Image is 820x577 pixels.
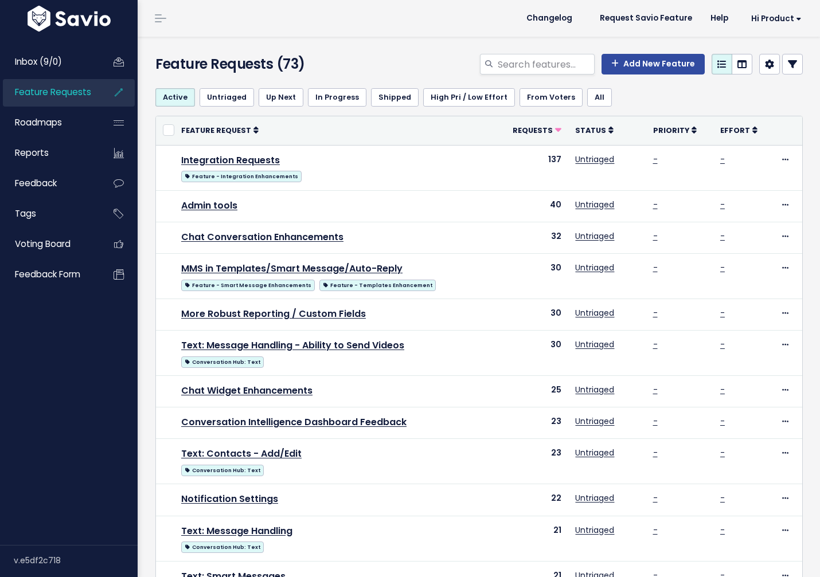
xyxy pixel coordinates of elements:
[371,88,419,107] a: Shipped
[575,384,614,395] a: Untriaged
[737,10,811,28] a: Hi Product
[720,339,725,350] a: -
[497,54,595,74] input: Search features...
[181,154,280,167] a: Integration Requests
[720,307,725,319] a: -
[720,199,725,210] a: -
[526,14,572,22] span: Changelog
[181,354,264,368] a: Conversation Hub: Text
[15,116,62,128] span: Roadmaps
[495,253,568,299] td: 30
[720,125,750,135] span: Effort
[653,339,658,350] a: -
[720,415,725,427] a: -
[15,207,36,219] span: Tags
[15,177,57,189] span: Feedback
[720,524,725,536] a: -
[653,154,658,165] a: -
[3,140,95,166] a: Reports
[181,492,278,505] a: Notification Settings
[181,524,292,537] a: Text: Message Handling
[495,516,568,561] td: 21
[15,147,49,159] span: Reports
[3,170,95,197] a: Feedback
[575,524,614,536] a: Untriaged
[319,277,436,292] a: Feature - Templates Enhancement
[653,524,658,536] a: -
[720,262,725,273] a: -
[259,88,303,107] a: Up Next
[25,6,114,32] img: logo-white.9d6f32f41409.svg
[3,79,95,105] a: Feature Requests
[15,268,80,280] span: Feedback form
[15,86,91,98] span: Feature Requests
[495,439,568,484] td: 23
[653,124,697,136] a: Priority
[751,14,802,23] span: Hi Product
[653,230,658,242] a: -
[181,462,264,477] a: Conversation Hub: Text
[3,261,95,288] a: Feedback form
[155,54,360,74] h4: Feature Requests (73)
[720,384,725,395] a: -
[575,262,614,273] a: Untriaged
[701,10,737,27] a: Help
[181,415,407,429] a: Conversation Intelligence Dashboard Feedback
[3,49,95,75] a: Inbox (9/0)
[181,384,313,397] a: Chat Widget Enhancements
[181,339,404,352] a: Text: Message Handling - Ability to Send Videos
[3,109,95,136] a: Roadmaps
[181,124,259,136] a: Feature Request
[181,539,264,554] a: Conversation Hub: Text
[181,280,315,291] span: Feature - Smart Message Enhancements
[495,190,568,222] td: 40
[155,88,195,107] a: Active
[3,201,95,227] a: Tags
[495,299,568,330] td: 30
[495,376,568,407] td: 25
[181,465,264,476] span: Conversation Hub: Text
[181,307,366,320] a: More Robust Reporting / Custom Fields
[155,88,803,107] ul: Filter feature requests
[575,307,614,319] a: Untriaged
[3,231,95,257] a: Voting Board
[653,415,658,427] a: -
[308,88,366,107] a: In Progress
[495,407,568,439] td: 23
[181,168,302,183] a: Feature - Integration Enhancements
[653,447,658,458] a: -
[720,154,725,165] a: -
[181,541,264,553] span: Conversation Hub: Text
[423,88,515,107] a: High Pri / Low Effort
[495,484,568,516] td: 22
[513,125,553,135] span: Requests
[575,415,614,427] a: Untriaged
[319,280,436,291] span: Feature - Templates Enhancement
[181,125,251,135] span: Feature Request
[587,88,612,107] a: All
[15,238,71,250] span: Voting Board
[495,331,568,376] td: 30
[575,125,606,135] span: Status
[602,54,705,74] a: Add New Feature
[181,447,302,460] a: Text: Contacts - Add/Edit
[575,339,614,350] a: Untriaged
[653,199,658,210] a: -
[575,124,614,136] a: Status
[575,492,614,504] a: Untriaged
[200,88,254,107] a: Untriaged
[495,222,568,253] td: 32
[575,230,614,242] a: Untriaged
[14,545,138,575] div: v.e5df2c718
[720,447,725,458] a: -
[720,492,725,504] a: -
[181,199,237,212] a: Admin tools
[15,56,62,68] span: Inbox (9/0)
[575,199,614,210] a: Untriaged
[181,171,302,182] span: Feature - Integration Enhancements
[181,262,403,275] a: MMS in Templates/Smart Message/Auto-Reply
[591,10,701,27] a: Request Savio Feature
[575,447,614,458] a: Untriaged
[720,124,757,136] a: Effort
[181,230,343,244] a: Chat Conversation Enhancements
